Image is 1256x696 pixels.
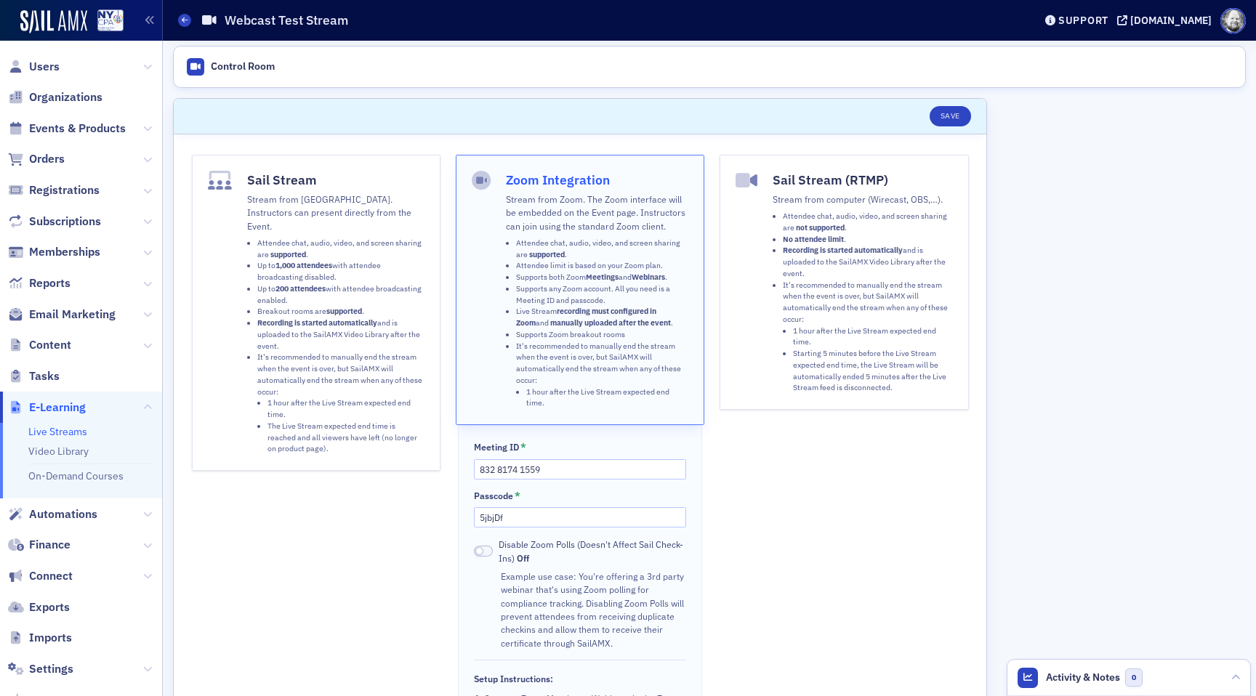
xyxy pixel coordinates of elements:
[1058,14,1108,27] div: Support
[516,260,688,272] li: Attendee limit is based on your Zoom plan.
[275,283,326,294] strong: 200 attendees
[516,283,688,307] li: Supports any Zoom account. All you need is a Meeting ID and passcode.
[247,193,424,232] p: Stream from [GEOGRAPHIC_DATA]. Instructors can present directly from the Event.
[28,469,124,482] a: On-Demand Courses
[257,317,424,352] li: and is uploaded to the SailAMX Video Library after the event.
[29,400,86,416] span: E-Learning
[29,214,101,230] span: Subscriptions
[516,272,688,283] li: Supports both Zoom and .
[773,193,952,206] p: Stream from computer (Wirecast, OBS,…).
[8,307,116,323] a: Email Marketing
[516,238,688,261] li: Attendee chat, audio, video, and screen sharing are .
[783,245,903,255] strong: Recording is started automatically
[8,59,60,75] a: Users
[29,337,71,353] span: Content
[29,89,102,105] span: Organizations
[29,121,126,137] span: Events & Products
[29,661,73,677] span: Settings
[29,182,100,198] span: Registrations
[506,171,688,190] h4: Zoom Integration
[632,272,665,282] strong: Webinars
[29,568,73,584] span: Connect
[8,537,71,553] a: Finance
[29,59,60,75] span: Users
[783,280,952,394] li: It's recommended to manually end the stream when the event is over, but SailAMX will automaticall...
[516,306,656,328] strong: recording must configured in Zoom
[1130,14,1212,27] div: [DOMAIN_NAME]
[474,673,553,684] div: Setup Instructions:
[29,599,70,615] span: Exports
[474,490,513,501] div: Passcode
[8,275,71,291] a: Reports
[29,630,72,646] span: Imports
[499,538,686,565] span: Disable Zoom Polls (Doesn't Affect Sail Check-Ins)
[529,249,565,259] strong: supported
[796,222,845,232] strong: not supported
[8,214,101,230] a: Subscriptions
[257,352,424,455] li: It's recommended to manually end the stream when the event is over, but SailAMX will automaticall...
[8,337,71,353] a: Content
[29,275,71,291] span: Reports
[267,397,424,421] li: 1 hour after the Live Stream expected end time.
[456,155,704,425] button: Zoom IntegrationStream from Zoom. The Zoom interface will be embedded on the Event page. Instruct...
[783,234,952,246] li: .
[8,506,97,522] a: Automations
[720,155,968,410] button: Sail Stream (RTMP)Stream from computer (Wirecast, OBS,…).Attendee chat, audio, video, and screen ...
[930,106,971,126] button: Save
[520,441,526,454] abbr: This field is required
[192,155,440,471] button: Sail StreamStream from [GEOGRAPHIC_DATA]. Instructors can present directly from the Event.Attende...
[87,9,124,34] a: View Homepage
[267,421,424,455] li: The Live Stream expected end time is reached and all viewers have left (no longer on product page).
[526,387,688,410] li: 1 hour after the Live Stream expected end time.
[247,171,424,190] h4: Sail Stream
[1125,668,1143,687] span: 0
[257,260,424,283] li: Up to with attendee broadcasting disabled.
[225,12,348,29] h1: Webcast Test Stream
[97,9,124,32] img: SailAMX
[8,89,102,105] a: Organizations
[257,306,424,317] li: Breakout rooms are .
[793,325,952,349] li: 1 hour after the Live Stream expected end time.
[550,317,671,328] strong: manually uploaded after the event
[270,249,306,259] strong: supported
[586,272,619,282] strong: Meetings
[211,60,275,73] div: Control Room
[1117,15,1217,25] button: [DOMAIN_NAME]
[326,306,362,316] strong: supported
[257,283,424,307] li: Up to with attendee broadcasting enabled.
[793,348,952,394] li: Starting 5 minutes before the Live Stream expected end time, the Live Stream will be automaticall...
[257,317,377,328] strong: Recording is started automatically
[257,238,424,261] li: Attendee chat, audio, video, and screen sharing are .
[8,121,126,137] a: Events & Products
[783,245,952,279] li: and is uploaded to the SailAMX Video Library after the event.
[8,661,73,677] a: Settings
[8,244,100,260] a: Memberships
[474,442,519,453] div: Meeting ID
[501,570,685,650] div: Example use case: You're offering a 3rd party webinar that's using Zoom polling for compliance tr...
[28,425,87,438] a: Live Streams
[8,182,100,198] a: Registrations
[29,368,60,384] span: Tasks
[20,10,87,33] img: SailAMX
[179,52,282,82] a: Control Room
[517,552,529,564] span: Off
[8,151,65,167] a: Orders
[474,546,493,557] span: Off
[29,151,65,167] span: Orders
[516,329,688,341] li: Supports Zoom breakout rooms
[1046,670,1120,685] span: Activity & Notes
[29,537,71,553] span: Finance
[275,260,332,270] strong: 1,000 attendees
[8,400,86,416] a: E-Learning
[515,490,520,503] abbr: This field is required
[28,445,89,458] a: Video Library
[8,568,73,584] a: Connect
[8,368,60,384] a: Tasks
[29,244,100,260] span: Memberships
[516,306,688,329] li: Live Stream and .
[773,171,952,190] h4: Sail Stream (RTMP)
[516,341,688,410] li: It's recommended to manually end the stream when the event is over, but SailAMX will automaticall...
[8,599,70,615] a: Exports
[8,630,72,646] a: Imports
